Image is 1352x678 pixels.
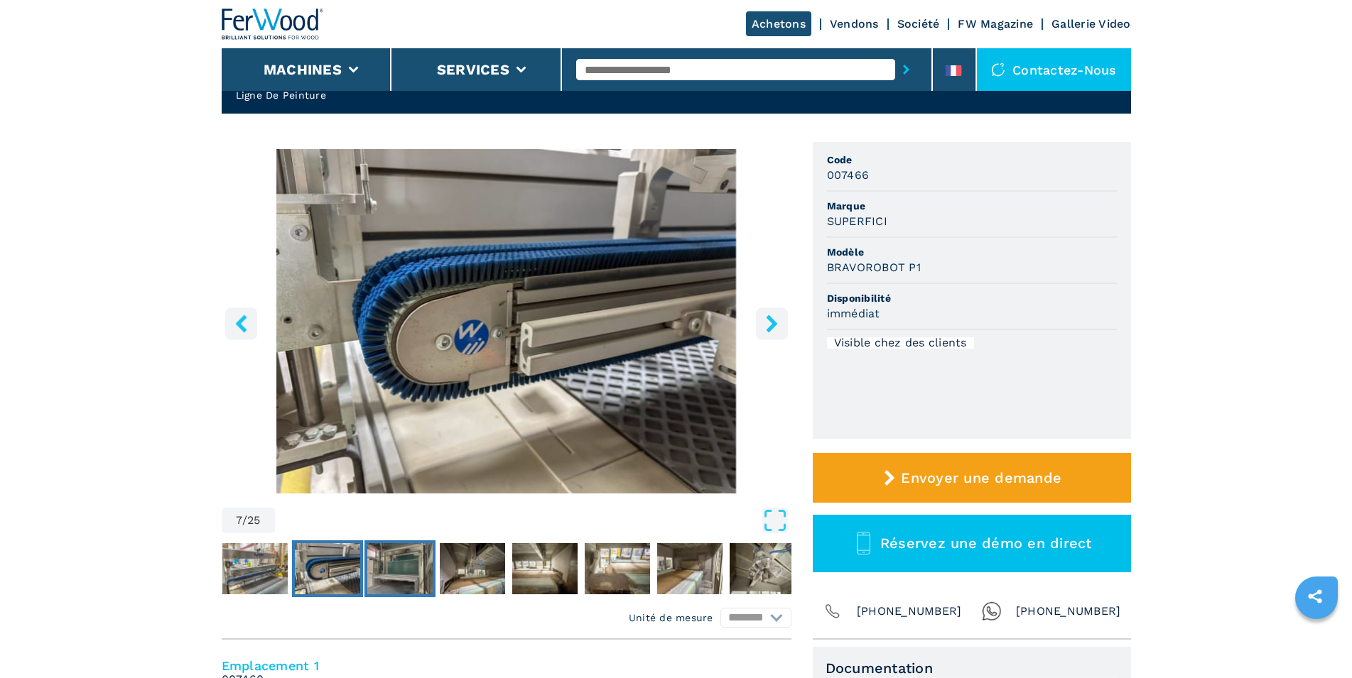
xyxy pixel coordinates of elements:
[222,149,791,493] div: Go to Slide 7
[756,307,788,339] button: right-button
[367,543,433,594] img: a51ff47be6b60b88de6824a64124768f
[1016,601,1121,621] span: [PHONE_NUMBER]
[827,337,974,349] div: Visible chez des clients
[897,17,940,31] a: Société
[827,259,921,275] h3: BRAVOROBOT P1
[582,540,653,597] button: Go to Slide 11
[827,167,870,183] h3: 007466
[895,53,917,86] button: submit-button
[295,543,360,594] img: 35da806c3c017fa637cfcbe94e763bb5
[657,543,723,594] img: 7dd210a2c39dd3140136a3e424b35e28
[222,149,791,493] img: Ligne De Peinture SUPERFICI BRAVOROBOT P1
[222,9,324,40] img: Ferwood
[225,307,257,339] button: left-button
[901,469,1061,486] span: Envoyer une demande
[440,543,505,594] img: 3a7dfc3e4c7f8465f586c0320d15dbd4
[827,199,1117,213] span: Marque
[982,601,1002,621] img: Whatsapp
[654,540,725,597] button: Go to Slide 12
[857,601,962,621] span: [PHONE_NUMBER]
[437,61,509,78] button: Services
[242,515,247,526] span: /
[830,17,879,31] a: Vendons
[827,213,887,229] h3: SUPERFICI
[813,453,1131,503] button: Envoyer une demande
[278,508,788,533] button: Open Fullscreen
[827,245,1117,259] span: Modèle
[512,543,578,594] img: f7df24949c0e40b935221e8ca5fbd7a9
[958,17,1033,31] a: FW Magazine
[364,540,436,597] button: Go to Slide 8
[823,601,843,621] img: Phone
[746,11,811,36] a: Achetons
[826,660,1118,677] span: Documentation
[977,48,1131,91] div: Contactez-nous
[730,543,795,594] img: 0a134984c7a63e684f1a0689993ed142
[222,657,791,674] h4: Emplacement 1
[827,305,880,322] h3: immédiat
[264,61,342,78] button: Machines
[1292,614,1341,667] iframe: Chat
[727,540,798,597] button: Go to Slide 13
[827,291,1117,305] span: Disponibilité
[991,62,1005,77] img: Contactez-nous
[827,153,1117,167] span: Code
[880,535,1092,552] span: Réservez une démo en direct
[509,540,580,597] button: Go to Slide 10
[222,543,288,594] img: 3f3070375a5cc1c04aad11d5fa2c83a2
[292,540,363,597] button: Go to Slide 7
[247,515,261,526] span: 25
[1051,17,1131,31] a: Gallerie Video
[220,540,291,597] button: Go to Slide 6
[236,88,502,102] h2: Ligne De Peinture
[813,515,1131,572] button: Réservez une démo en direct
[437,540,508,597] button: Go to Slide 9
[629,611,713,625] em: Unité de mesure
[585,543,650,594] img: acc9bcc9bb7104764b2aa0aa61a7762d
[1297,579,1333,614] a: sharethis
[236,515,242,526] span: 7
